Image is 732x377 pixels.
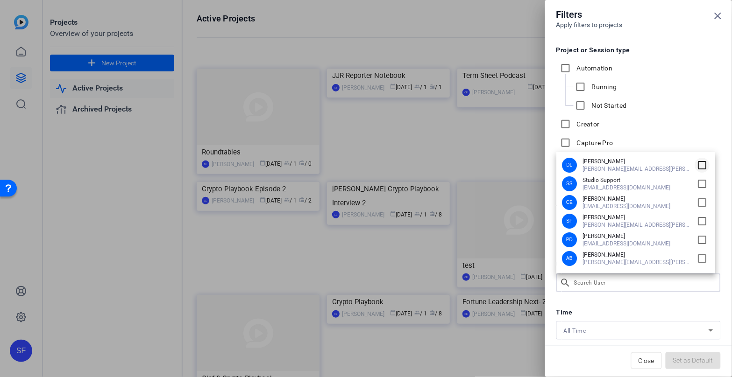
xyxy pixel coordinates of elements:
[562,232,577,247] div: PD
[583,221,689,229] span: [PERSON_NAME][EMAIL_ADDRESS][PERSON_NAME][DOMAIN_NAME]
[583,258,689,266] span: [PERSON_NAME][EMAIL_ADDRESS][PERSON_NAME][DOMAIN_NAME]
[583,165,689,173] span: [PERSON_NAME][EMAIL_ADDRESS][PERSON_NAME][DOMAIN_NAME]
[583,176,689,184] span: Studio Support
[562,176,577,191] div: SS
[562,195,577,210] div: CE
[562,158,577,173] div: DL
[583,202,689,210] span: [EMAIL_ADDRESS][DOMAIN_NAME]
[583,158,689,165] span: [PERSON_NAME]
[583,232,689,240] span: [PERSON_NAME]
[562,251,577,266] div: AB
[583,240,689,247] span: [EMAIL_ADDRESS][DOMAIN_NAME]
[583,184,689,191] span: [EMAIL_ADDRESS][DOMAIN_NAME]
[562,214,577,229] div: SF
[583,214,689,221] span: [PERSON_NAME]
[583,195,689,202] span: [PERSON_NAME]
[583,251,689,258] span: [PERSON_NAME]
